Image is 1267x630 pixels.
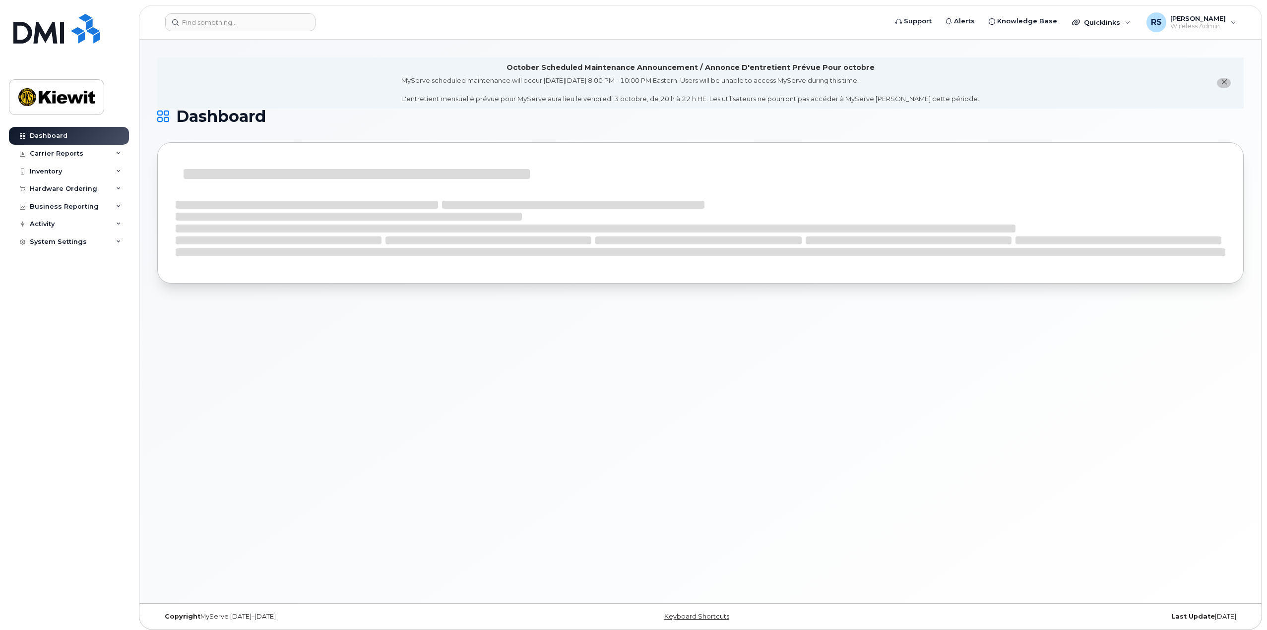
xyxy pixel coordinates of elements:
button: close notification [1217,78,1231,88]
div: [DATE] [882,613,1244,621]
span: Dashboard [176,109,266,124]
div: MyServe scheduled maintenance will occur [DATE][DATE] 8:00 PM - 10:00 PM Eastern. Users will be u... [401,76,979,104]
div: MyServe [DATE]–[DATE] [157,613,519,621]
a: Keyboard Shortcuts [664,613,729,620]
div: October Scheduled Maintenance Announcement / Annonce D'entretient Prévue Pour octobre [507,62,875,73]
strong: Copyright [165,613,200,620]
strong: Last Update [1171,613,1215,620]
